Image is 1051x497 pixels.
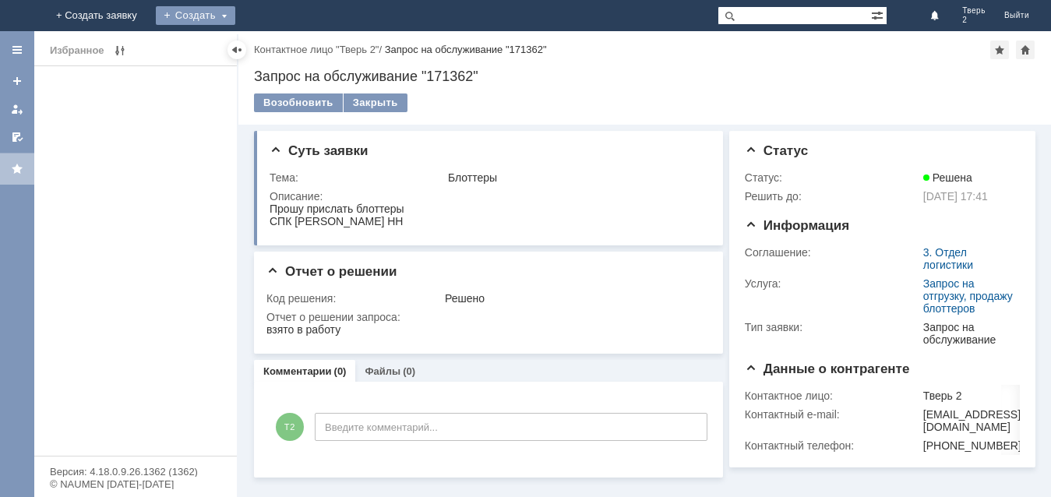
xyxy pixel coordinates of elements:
a: Создать заявку [5,69,30,93]
div: [PHONE_NUMBER] [923,439,1021,452]
span: Тверь [962,6,986,16]
div: Запрос на обслуживание "171362" [254,69,1035,84]
div: Избранное [50,41,104,60]
div: Соглашение: [745,246,920,259]
span: Т2 [276,413,304,441]
a: Файлы [365,365,400,377]
div: Контактный телефон: [745,439,920,452]
div: Сделать домашней страницей [1016,41,1035,59]
span: Суть заявки [270,143,368,158]
div: [EMAIL_ADDRESS][DOMAIN_NAME] [923,408,1021,433]
span: 2 [962,16,986,25]
div: Добавить в избранное [990,41,1009,59]
div: Тверь 2 [923,389,1021,402]
div: Статус: [745,171,920,184]
div: Тип заявки: [745,321,920,333]
div: Описание: [270,190,706,203]
span: Информация [745,218,849,233]
div: Решить до: [745,190,920,203]
div: Контактный e-mail: [745,408,920,421]
div: Тема: [270,171,445,184]
div: Создать [156,6,235,25]
span: Расширенный поиск [871,7,887,22]
span: [DATE] 17:41 [923,190,988,203]
div: / [254,44,385,55]
div: Скрыть меню [227,41,246,59]
a: Запрос на отгрузку, продажу блоттеров [923,277,1013,315]
div: Блоттеры [448,171,703,184]
span: Редактирование избранного [111,41,129,60]
div: Услуга: [745,277,920,290]
span: Отчет о решении [266,264,397,279]
a: 3. Отдел логистики [923,246,973,271]
a: Контактное лицо "Тверь 2" [254,44,379,55]
div: Код решения: [266,292,442,305]
a: Комментарии [263,365,332,377]
div: Запрос на обслуживание [923,321,1014,346]
div: Отчет о решении запроса: [266,311,706,323]
a: Мои согласования [5,125,30,150]
div: Версия: 4.18.0.9.26.1362 (1362) [50,467,221,477]
span: Данные о контрагенте [745,361,910,376]
span: Решена [923,171,972,184]
div: Контактное лицо: [745,389,920,402]
div: Решено [445,292,703,305]
div: (0) [334,365,347,377]
div: (0) [403,365,415,377]
a: Мои заявки [5,97,30,122]
div: © NAUMEN [DATE]-[DATE] [50,479,221,489]
div: Запрос на обслуживание "171362" [385,44,547,55]
span: Статус [745,143,808,158]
